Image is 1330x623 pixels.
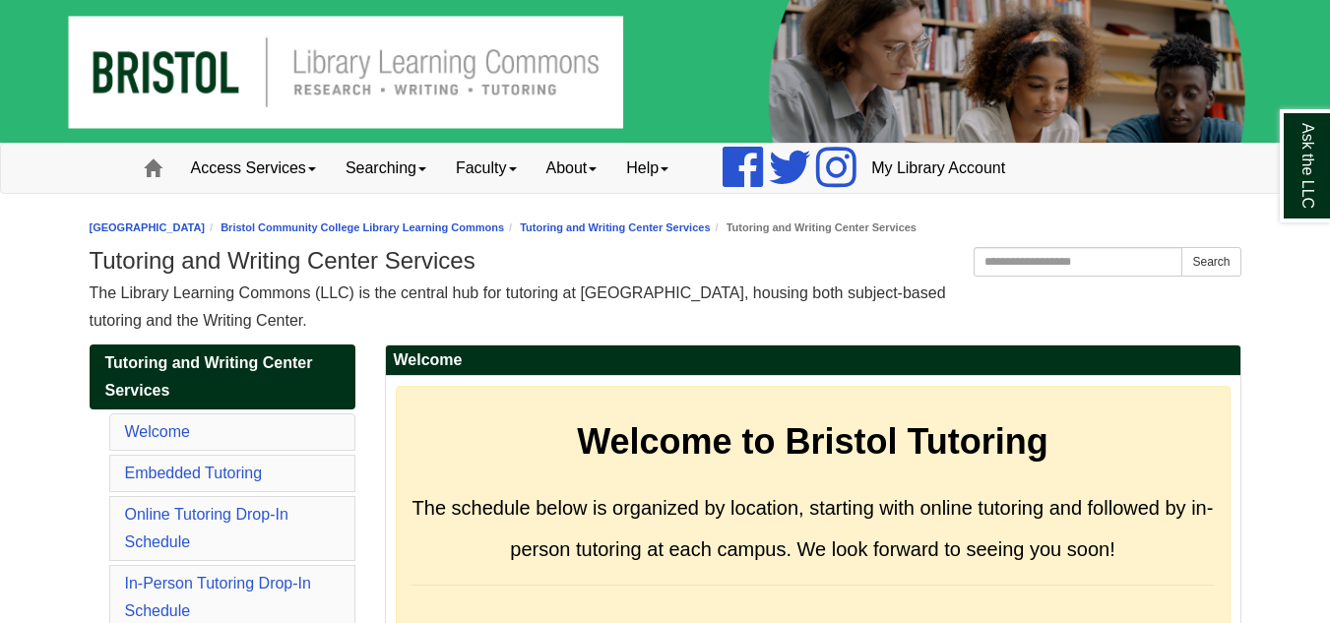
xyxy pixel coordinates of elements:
[1181,247,1240,277] button: Search
[90,221,206,233] a: [GEOGRAPHIC_DATA]
[331,144,441,193] a: Searching
[441,144,532,193] a: Faculty
[90,344,355,409] a: Tutoring and Writing Center Services
[105,354,313,399] span: Tutoring and Writing Center Services
[577,421,1048,462] strong: Welcome to Bristol Tutoring
[611,144,683,193] a: Help
[125,506,288,550] a: Online Tutoring Drop-In Schedule
[125,423,190,440] a: Welcome
[90,218,1241,237] nav: breadcrumb
[532,144,612,193] a: About
[221,221,504,233] a: Bristol Community College Library Learning Commons
[520,221,710,233] a: Tutoring and Writing Center Services
[90,284,946,329] span: The Library Learning Commons (LLC) is the central hub for tutoring at [GEOGRAPHIC_DATA], housing ...
[176,144,331,193] a: Access Services
[90,247,1241,275] h1: Tutoring and Writing Center Services
[386,345,1240,376] h2: Welcome
[856,144,1020,193] a: My Library Account
[711,218,917,237] li: Tutoring and Writing Center Services
[125,575,311,619] a: In-Person Tutoring Drop-In Schedule
[412,497,1214,560] span: The schedule below is organized by location, starting with online tutoring and followed by in-per...
[125,465,263,481] a: Embedded Tutoring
